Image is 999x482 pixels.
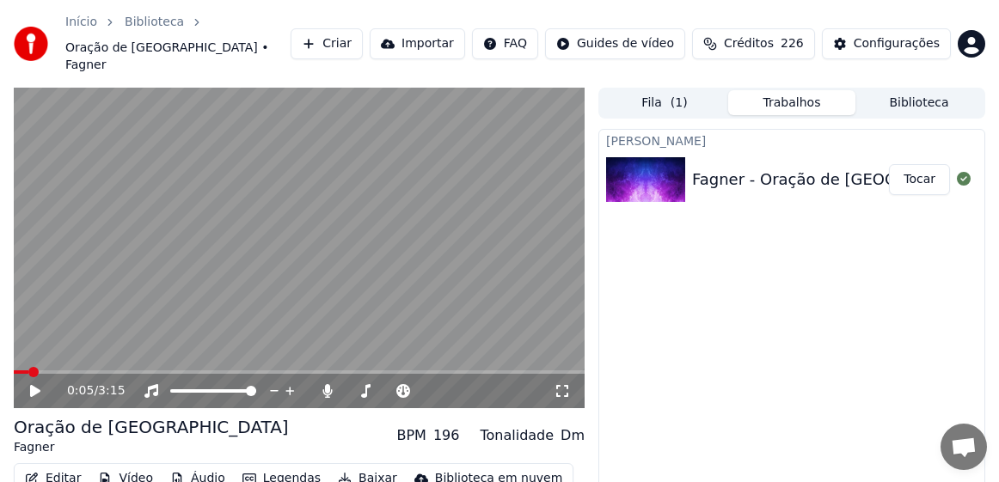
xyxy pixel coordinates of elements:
span: ( 1 ) [671,95,688,112]
button: Configurações [822,28,951,59]
span: Oração de [GEOGRAPHIC_DATA] • Fagner [65,40,291,74]
div: [PERSON_NAME] [599,130,984,150]
div: Dm [561,425,585,446]
div: Fagner [14,439,289,456]
button: Trabalhos [728,90,855,115]
span: 3:15 [98,382,125,400]
span: Créditos [724,35,774,52]
a: Biblioteca [125,14,184,31]
button: Importar [370,28,465,59]
button: Biblioteca [855,90,983,115]
nav: breadcrumb [65,14,291,74]
div: BPM [396,425,426,446]
button: Fila [601,90,728,115]
img: youka [14,27,48,61]
div: Tonalidade [480,425,554,446]
div: / [67,382,108,400]
div: Oração de [GEOGRAPHIC_DATA] [14,415,289,439]
span: 226 [781,35,804,52]
span: 0:05 [67,382,94,400]
button: Criar [291,28,363,59]
button: Guides de vídeo [545,28,685,59]
div: Configurações [854,35,940,52]
button: Créditos226 [692,28,815,59]
button: Tocar [889,164,950,195]
a: Início [65,14,97,31]
button: FAQ [472,28,538,59]
a: Bate-papo aberto [941,424,987,470]
div: 196 [433,425,460,446]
